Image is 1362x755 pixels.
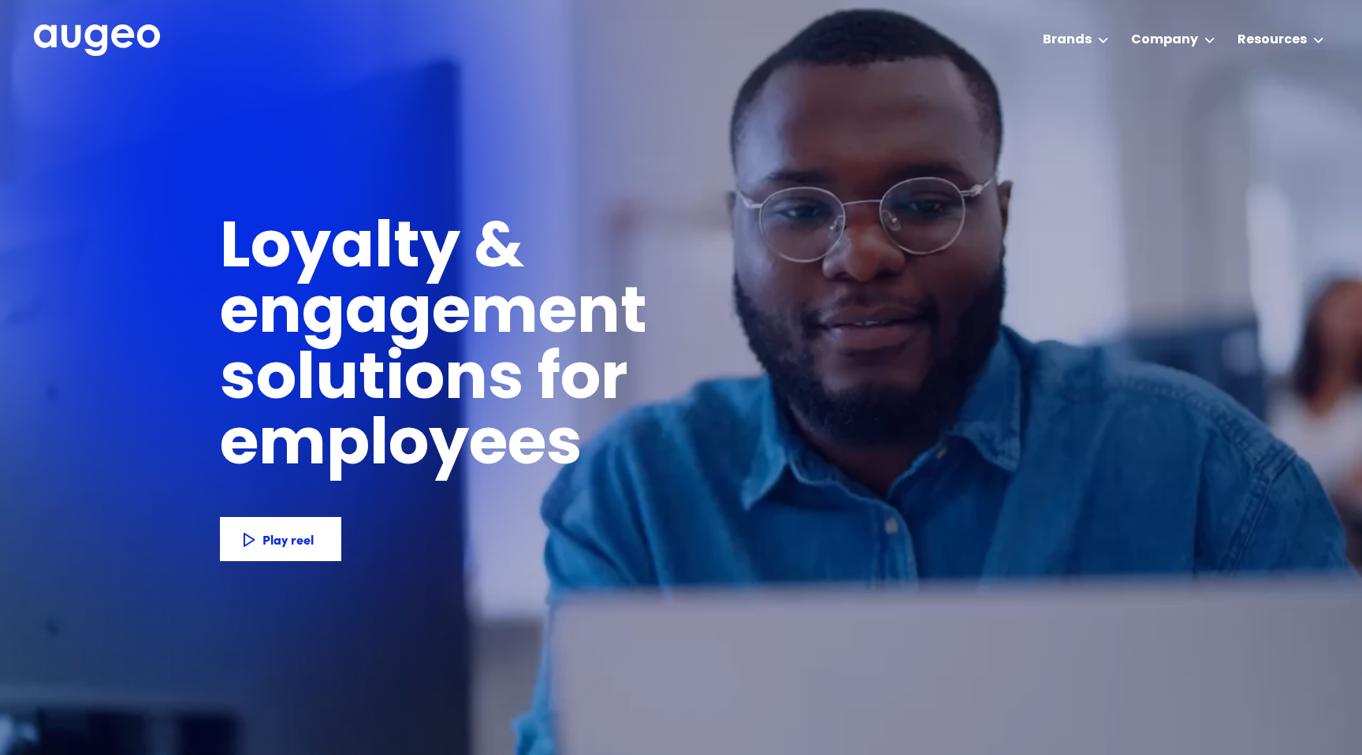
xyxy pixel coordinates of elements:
img: Augeo's full logo in white. [34,24,160,57]
div: Company [1131,31,1198,50]
a: home [34,24,160,58]
h1: Loyalty & engagement solutions for [220,218,901,414]
h1: employees [220,415,610,480]
div: Brands [1043,31,1092,50]
div: Resources [1237,31,1307,50]
a: Play reel [220,517,341,561]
